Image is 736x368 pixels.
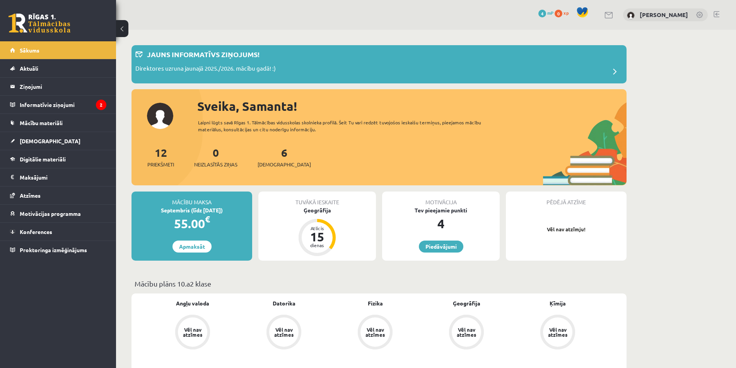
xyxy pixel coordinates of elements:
p: Mācību plāns 10.a2 klase [135,278,623,289]
legend: Maksājumi [20,168,106,186]
span: Atzīmes [20,192,41,199]
span: Neizlasītās ziņas [194,161,237,168]
a: Vēl nav atzīmes [238,315,330,351]
div: Vēl nav atzīmes [273,327,295,337]
span: mP [547,10,553,16]
span: 4 [538,10,546,17]
a: [PERSON_NAME] [640,11,688,19]
a: Konferences [10,223,106,241]
span: Motivācijas programma [20,210,81,217]
p: Jauns informatīvs ziņojums! [147,49,260,59]
div: Pēdējā atzīme [506,192,627,206]
a: Digitālie materiāli [10,150,106,168]
div: Laipni lūgts savā Rīgas 1. Tālmācības vidusskolas skolnieka profilā. Šeit Tu vari redzēt tuvojošo... [198,119,495,133]
a: Mācību materiāli [10,114,106,132]
div: Tev pieejamie punkti [382,206,500,214]
span: Priekšmeti [147,161,174,168]
p: Direktores uzruna jaunajā 2025./2026. mācību gadā! :) [135,64,276,75]
legend: Ziņojumi [20,78,106,95]
div: Motivācija [382,192,500,206]
a: Jauns informatīvs ziņojums! Direktores uzruna jaunajā 2025./2026. mācību gadā! :) [135,49,623,80]
span: Sākums [20,47,39,54]
span: [DEMOGRAPHIC_DATA] [258,161,311,168]
a: Angļu valoda [176,299,209,307]
span: € [205,214,210,225]
a: Ģeogrāfija Atlicis 15 dienas [258,206,376,257]
div: Mācību maksa [131,192,252,206]
div: Vēl nav atzīmes [547,327,569,337]
span: 0 [555,10,562,17]
p: Vēl nav atzīmju! [510,226,623,233]
a: Piedāvājumi [419,241,463,253]
div: 15 [306,231,329,243]
span: Mācību materiāli [20,119,63,126]
a: 6[DEMOGRAPHIC_DATA] [258,146,311,168]
div: Septembris (līdz [DATE]) [131,206,252,214]
i: 2 [96,100,106,110]
div: Tuvākā ieskaite [258,192,376,206]
a: Vēl nav atzīmes [147,315,238,351]
a: Ģeogrāfija [453,299,480,307]
div: Vēl nav atzīmes [364,327,386,337]
a: 4 mP [538,10,553,16]
a: [DEMOGRAPHIC_DATA] [10,132,106,150]
div: Sveika, Samanta! [197,97,627,115]
div: Atlicis [306,226,329,231]
div: dienas [306,243,329,248]
div: Vēl nav atzīmes [456,327,477,337]
span: Digitālie materiāli [20,156,66,163]
span: [DEMOGRAPHIC_DATA] [20,137,80,144]
a: Datorika [273,299,295,307]
div: Ģeogrāfija [258,206,376,214]
a: Aktuāli [10,59,106,77]
span: xp [564,10,569,16]
a: Motivācijas programma [10,205,106,222]
a: Fizika [368,299,383,307]
a: 0 xp [555,10,572,16]
span: Konferences [20,228,52,235]
a: Vēl nav atzīmes [512,315,603,351]
a: Informatīvie ziņojumi2 [10,96,106,114]
a: Maksājumi [10,168,106,186]
a: 12Priekšmeti [147,146,174,168]
a: Apmaksāt [172,241,212,253]
a: Ķīmija [550,299,566,307]
img: Samanta Žigaļeva [627,12,635,19]
a: Ziņojumi [10,78,106,95]
a: Sākums [10,41,106,59]
a: 0Neizlasītās ziņas [194,146,237,168]
div: Vēl nav atzīmes [182,327,203,337]
legend: Informatīvie ziņojumi [20,96,106,114]
div: 55.00 [131,214,252,233]
a: Vēl nav atzīmes [330,315,421,351]
span: Aktuāli [20,65,38,72]
a: Rīgas 1. Tālmācības vidusskola [9,14,70,33]
a: Vēl nav atzīmes [421,315,512,351]
a: Proktoringa izmēģinājums [10,241,106,259]
span: Proktoringa izmēģinājums [20,246,87,253]
div: 4 [382,214,500,233]
a: Atzīmes [10,187,106,204]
